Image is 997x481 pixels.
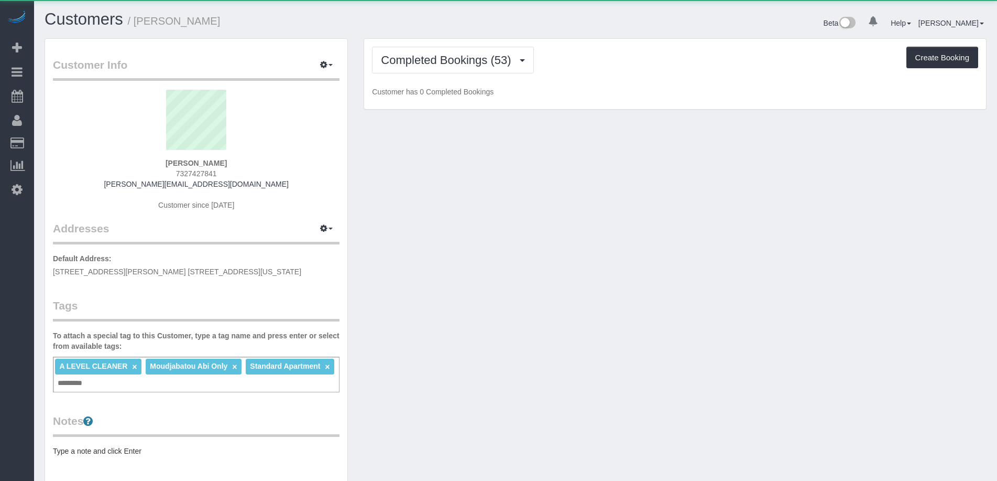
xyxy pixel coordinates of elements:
[104,180,288,188] a: [PERSON_NAME][EMAIL_ADDRESS][DOMAIN_NAME]
[53,413,339,437] legend: Notes
[166,159,227,167] strong: [PERSON_NAME]
[53,268,301,276] span: [STREET_ADDRESS][PERSON_NAME] [STREET_ADDRESS][US_STATE]
[45,10,123,28] a: Customers
[53,57,339,81] legend: Customer Info
[59,362,127,370] span: A LEVEL CLEANER
[372,47,533,73] button: Completed Bookings (53)
[132,362,137,371] a: ×
[158,201,234,209] span: Customer since [DATE]
[838,17,856,30] img: New interface
[53,298,339,322] legend: Tags
[6,10,27,25] img: Automaid Logo
[53,446,339,456] pre: Type a note and click Enter
[53,330,339,351] label: To attach a special tag to this Customer, type a tag name and press enter or select from availabl...
[824,19,856,27] a: Beta
[891,19,911,27] a: Help
[381,54,516,67] span: Completed Bookings (53)
[906,47,978,69] button: Create Booking
[325,362,330,371] a: ×
[176,169,217,178] span: 7327427841
[250,362,320,370] span: Standard Apartment
[372,87,978,97] p: Customer has 0 Completed Bookings
[150,362,227,370] span: Moudjabatou Abi Only
[53,253,112,264] label: Default Address:
[232,362,237,371] a: ×
[128,15,221,27] small: / [PERSON_NAME]
[918,19,984,27] a: [PERSON_NAME]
